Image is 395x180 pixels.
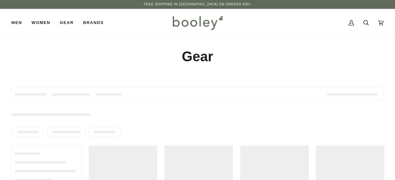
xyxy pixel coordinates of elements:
a: Gear [55,9,78,37]
span: Brands [83,20,104,26]
a: Men [11,9,27,37]
p: Free Shipping in [GEOGRAPHIC_DATA] on Orders €50+ [144,2,251,7]
img: Booley [170,14,225,32]
a: Women [27,9,55,37]
span: Men [11,20,22,26]
span: Women [32,20,50,26]
a: Brands [78,9,108,37]
h1: Gear [11,48,384,65]
span: Gear [60,20,74,26]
